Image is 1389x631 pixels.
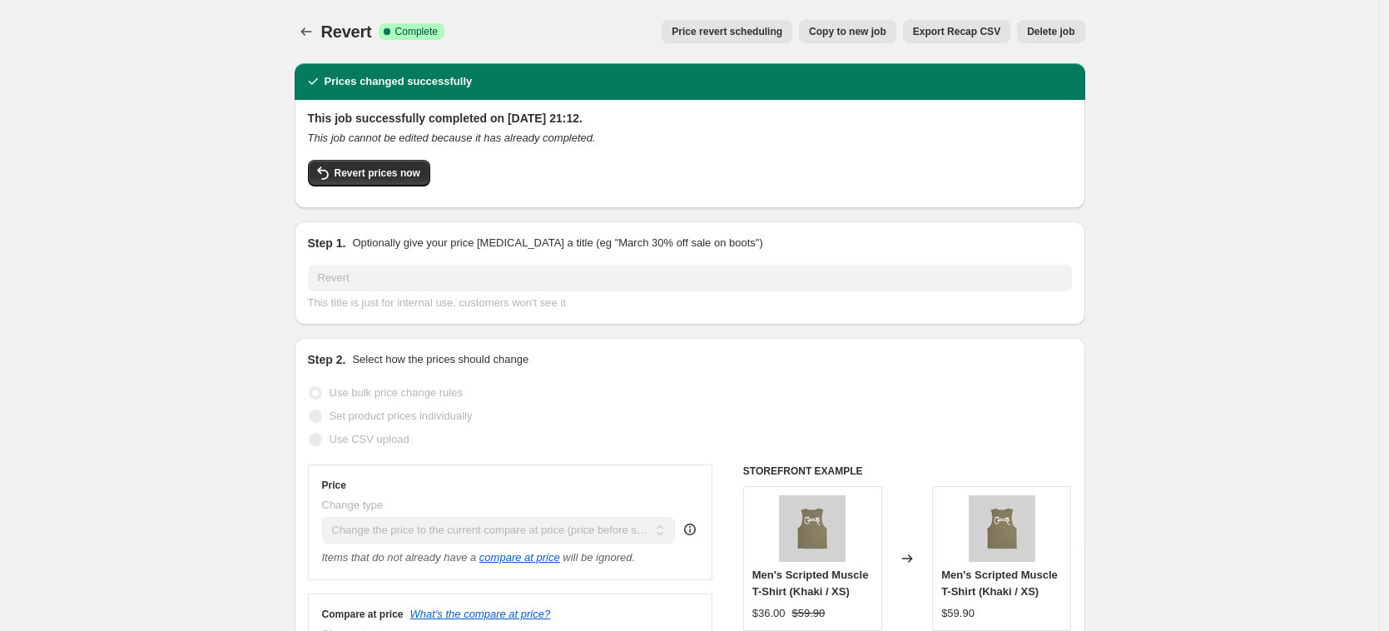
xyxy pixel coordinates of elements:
[752,605,786,622] div: $36.00
[809,25,886,38] span: Copy to new job
[941,605,975,622] div: $59.90
[322,551,477,564] i: Items that do not already have a
[913,25,1000,38] span: Export Recap CSV
[941,569,1058,598] span: Men's Scripted Muscle T-Shirt (Khaki / XS)
[672,25,782,38] span: Price revert scheduling
[308,265,1072,291] input: 30% off holiday sale
[308,296,566,309] span: This title is just for internal use, customers won't see it
[479,551,560,564] button: compare at price
[330,433,409,445] span: Use CSV upload
[903,20,1010,43] button: Export Recap CSV
[1017,20,1084,43] button: Delete job
[779,495,846,562] img: SCRIPTED-MUSCLE-KHAKI-FLATLAY-02_80x.jpg
[322,499,384,511] span: Change type
[308,110,1072,127] h2: This job successfully completed on [DATE] 21:12.
[563,551,635,564] i: will be ignored.
[322,608,404,621] h3: Compare at price
[308,351,346,368] h2: Step 2.
[352,235,762,251] p: Optionally give your price [MEDICAL_DATA] a title (eg "March 30% off sale on boots")
[295,20,318,43] button: Price change jobs
[682,521,698,538] div: help
[352,351,528,368] p: Select how the prices should change
[969,495,1035,562] img: SCRIPTED-MUSCLE-KHAKI-FLATLAY-02_80x.jpg
[325,73,473,90] h2: Prices changed successfully
[395,25,438,38] span: Complete
[662,20,792,43] button: Price revert scheduling
[321,22,372,41] span: Revert
[799,20,896,43] button: Copy to new job
[410,608,551,620] button: What's the compare at price?
[308,235,346,251] h2: Step 1.
[308,132,596,144] i: This job cannot be edited because it has already completed.
[308,160,430,186] button: Revert prices now
[330,410,473,422] span: Set product prices individually
[752,569,869,598] span: Men's Scripted Muscle T-Shirt (Khaki / XS)
[792,605,826,622] strike: $59.90
[743,465,1072,478] h6: STOREFRONT EXAMPLE
[322,479,346,492] h3: Price
[1027,25,1074,38] span: Delete job
[330,386,463,399] span: Use bulk price change rules
[335,166,420,180] span: Revert prices now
